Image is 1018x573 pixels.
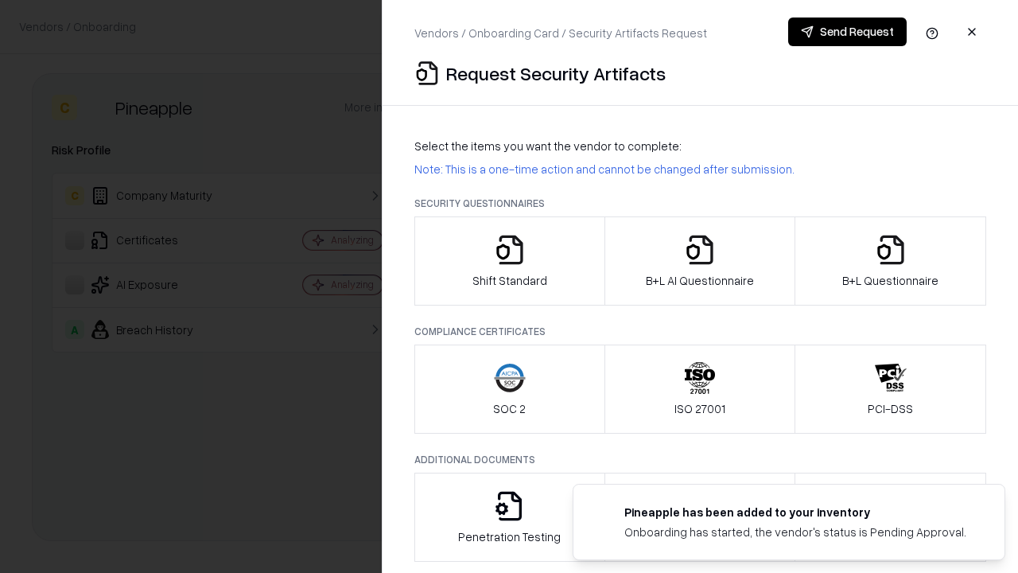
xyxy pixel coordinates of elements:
p: Additional Documents [414,453,986,466]
p: SOC 2 [493,400,526,417]
p: Compliance Certificates [414,325,986,338]
div: Onboarding has started, the vendor's status is Pending Approval. [624,524,966,540]
button: Data Processing Agreement [795,473,986,562]
button: B+L AI Questionnaire [604,216,796,306]
button: Privacy Policy [604,473,796,562]
p: Note: This is a one-time action and cannot be changed after submission. [414,161,986,177]
button: Penetration Testing [414,473,605,562]
button: Shift Standard [414,216,605,306]
img: pineappleenergy.com [593,504,612,523]
button: PCI-DSS [795,345,986,434]
p: ISO 27001 [674,400,725,417]
div: Pineapple has been added to your inventory [624,504,966,520]
button: ISO 27001 [604,345,796,434]
button: B+L Questionnaire [795,216,986,306]
button: Send Request [788,18,907,46]
button: SOC 2 [414,345,605,434]
p: Vendors / Onboarding Card / Security Artifacts Request [414,25,707,41]
p: Penetration Testing [458,528,561,545]
p: Shift Standard [472,272,547,289]
p: Select the items you want the vendor to complete: [414,138,986,154]
p: B+L AI Questionnaire [646,272,754,289]
p: B+L Questionnaire [842,272,938,289]
p: PCI-DSS [868,400,913,417]
p: Request Security Artifacts [446,60,666,86]
p: Security Questionnaires [414,197,986,210]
